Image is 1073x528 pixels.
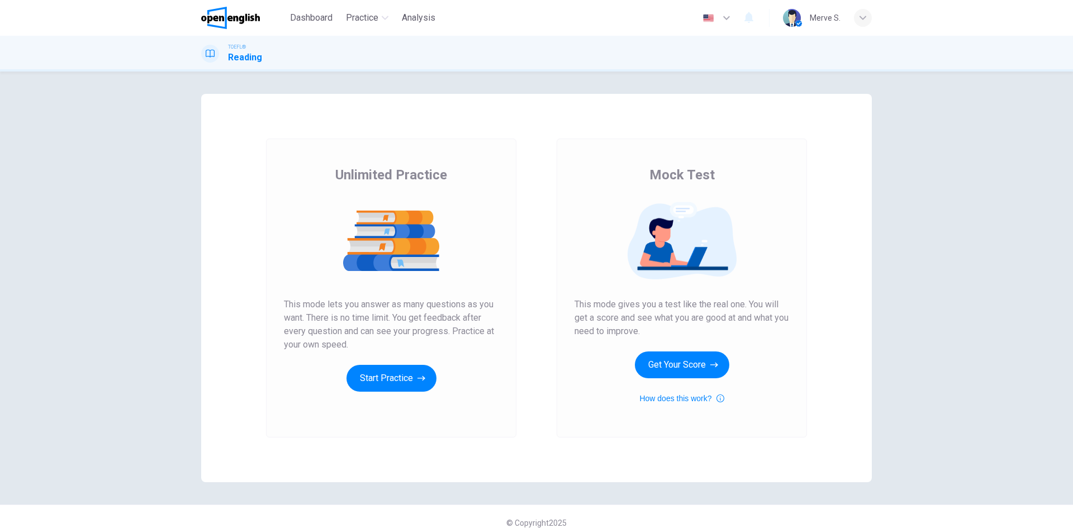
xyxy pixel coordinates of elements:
span: This mode lets you answer as many questions as you want. There is no time limit. You get feedback... [284,298,498,351]
img: Profile picture [783,9,801,27]
span: Dashboard [290,11,333,25]
img: OpenEnglish logo [201,7,260,29]
span: Practice [346,11,378,25]
span: Analysis [402,11,435,25]
span: © Copyright 2025 [506,519,567,527]
button: Get Your Score [635,351,729,378]
div: Merve S. [810,11,841,25]
button: Practice [341,8,393,28]
img: en [701,14,715,22]
button: Dashboard [286,8,337,28]
span: Unlimited Practice [335,166,447,184]
button: How does this work? [639,392,724,405]
button: Analysis [397,8,440,28]
span: This mode gives you a test like the real one. You will get a score and see what you are good at a... [575,298,789,338]
h1: Reading [228,51,262,64]
a: OpenEnglish logo [201,7,286,29]
span: TOEFL® [228,43,246,51]
button: Start Practice [346,365,436,392]
span: Mock Test [649,166,715,184]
